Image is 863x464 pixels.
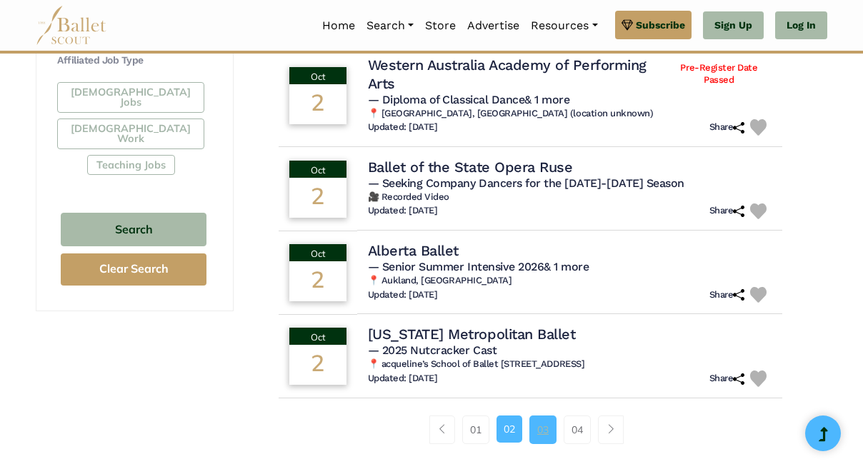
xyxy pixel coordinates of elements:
[368,56,667,93] h4: Western Australia Academy of Performing Arts
[615,11,692,39] a: Subscribe
[703,11,764,40] a: Sign Up
[368,275,772,287] h6: 📍 Aukland, [GEOGRAPHIC_DATA]
[368,358,772,370] h6: 📍 acqueline’s School of Ballet [STREET_ADDRESS]
[622,17,633,33] img: gem.svg
[289,67,346,84] div: Oct
[709,373,745,385] h6: Share
[368,260,589,273] span: — Senior Summer Intensive 2026
[709,121,745,133] h6: Share
[368,241,459,260] h4: Alberta Ballet
[368,343,497,357] span: — 2025 Nutcracker Cast
[289,345,346,385] div: 2
[368,121,438,133] h6: Updated: [DATE]
[368,158,573,176] h4: Ballet of the State Opera Ruse
[61,253,206,286] button: Clear Search
[462,415,489,444] a: 01
[368,289,438,301] h6: Updated: [DATE]
[368,373,438,385] h6: Updated: [DATE]
[667,62,772,86] span: Pre-Register Date Passed
[775,11,827,40] a: Log In
[289,328,346,345] div: Oct
[289,244,346,261] div: Oct
[368,93,570,106] span: — Diploma of Classical Dance
[525,11,603,41] a: Resources
[497,415,522,443] a: 02
[524,93,569,106] a: & 1 more
[289,178,346,218] div: 2
[289,84,346,124] div: 2
[419,11,462,41] a: Store
[368,108,772,120] h6: 📍 [GEOGRAPHIC_DATA], [GEOGRAPHIC_DATA] (location unknown)
[289,161,346,178] div: Oct
[316,11,361,41] a: Home
[368,191,772,203] h6: 🎥 Recorded Video
[429,415,632,444] nav: Page navigation example
[544,260,589,273] a: & 1 more
[636,17,685,33] span: Subscribe
[529,415,557,444] a: 03
[368,325,576,343] h4: [US_STATE] Metropolitan Ballet
[564,415,591,444] a: 04
[709,205,745,217] h6: Share
[709,289,745,301] h6: Share
[462,11,525,41] a: Advertise
[368,205,438,217] h6: Updated: [DATE]
[361,11,419,41] a: Search
[57,54,210,68] h4: Affiliated Job Type
[61,213,206,246] button: Search
[368,176,684,190] span: — Seeking Company Dancers for the [DATE]-[DATE] Season
[289,261,346,301] div: 2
